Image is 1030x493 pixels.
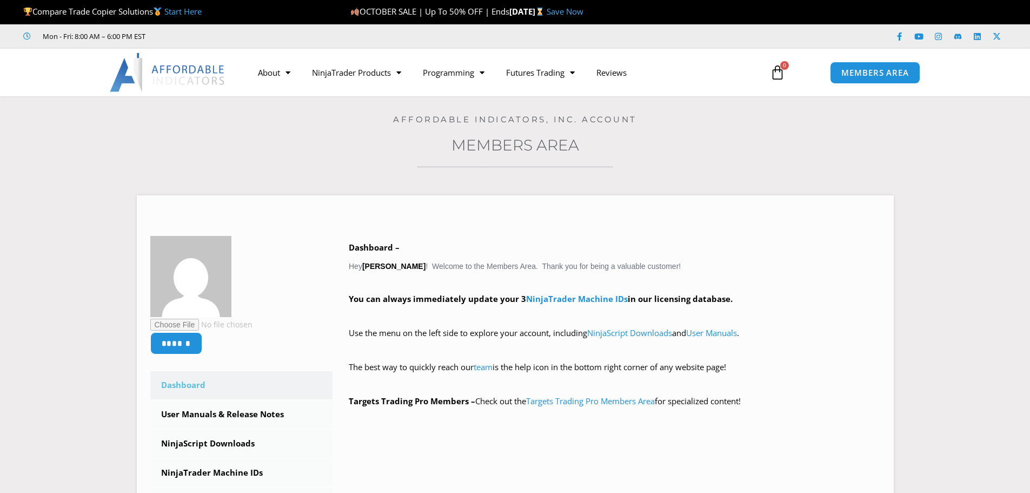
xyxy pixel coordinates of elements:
a: MEMBERS AREA [830,62,920,84]
a: NinjaScript Downloads [150,430,333,458]
a: NinjaTrader Products [301,60,412,85]
a: NinjaTrader Machine IDs [150,459,333,487]
span: MEMBERS AREA [841,69,909,77]
strong: You can always immediately update your 3 in our licensing database. [349,293,733,304]
a: Dashboard [150,371,333,399]
a: User Manuals [686,327,737,338]
a: User Manuals & Release Notes [150,400,333,429]
a: Start Here [164,6,202,17]
b: Dashboard – [349,242,400,253]
a: team [474,361,493,372]
a: Members Area [451,136,579,154]
span: OCTOBER SALE | Up To 50% OFF | Ends [350,6,509,17]
a: Programming [412,60,495,85]
strong: Targets Trading Pro Members – [349,396,475,406]
img: 🍂 [351,8,359,16]
img: 08fcb054fd478c8438dc5472ba4959f46ffe4f3d5249bf80b3a2a005221b5341 [150,236,231,317]
span: 0 [780,61,789,70]
a: Save Now [547,6,583,17]
nav: Menu [247,60,757,85]
a: NinjaScript Downloads [587,327,672,338]
strong: [PERSON_NAME] [362,262,426,271]
img: 🥇 [154,8,162,16]
span: Compare Trade Copier Solutions [23,6,202,17]
strong: [DATE] [509,6,547,17]
img: ⌛ [536,8,544,16]
a: Targets Trading Pro Members Area [526,396,655,406]
span: Mon - Fri: 8:00 AM – 6:00 PM EST [40,30,145,43]
img: LogoAI | Affordable Indicators – NinjaTrader [110,53,226,92]
a: Affordable Indicators, Inc. Account [393,114,637,124]
a: Futures Trading [495,60,586,85]
p: Use the menu on the left side to explore your account, including and . [349,326,880,356]
a: NinjaTrader Machine IDs [526,293,628,304]
a: About [247,60,301,85]
p: The best way to quickly reach our is the help icon in the bottom right corner of any website page! [349,360,880,390]
img: 🏆 [24,8,32,16]
p: Check out the for specialized content! [349,394,880,409]
div: Hey ! Welcome to the Members Area. Thank you for being a valuable customer! [349,240,880,409]
a: 0 [754,57,801,88]
iframe: Customer reviews powered by Trustpilot [161,31,323,42]
a: Reviews [586,60,637,85]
